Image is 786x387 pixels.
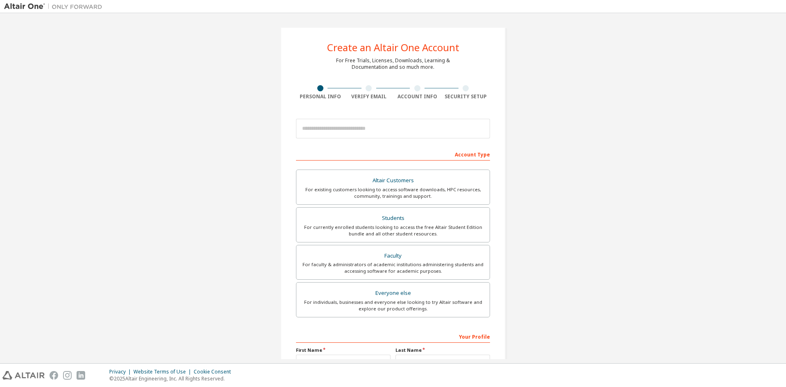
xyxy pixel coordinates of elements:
img: instagram.svg [63,371,72,380]
p: © 2025 Altair Engineering, Inc. All Rights Reserved. [109,375,236,382]
div: Account Type [296,147,490,161]
label: Last Name [395,347,490,353]
div: Everyone else [301,287,485,299]
div: Security Setup [442,93,490,100]
div: For Free Trials, Licenses, Downloads, Learning & Documentation and so much more. [336,57,450,70]
div: Personal Info [296,93,345,100]
div: For faculty & administrators of academic institutions administering students and accessing softwa... [301,261,485,274]
img: Altair One [4,2,106,11]
img: facebook.svg [50,371,58,380]
div: Privacy [109,369,133,375]
div: For individuals, businesses and everyone else looking to try Altair software and explore our prod... [301,299,485,312]
div: Cookie Consent [194,369,236,375]
div: Your Profile [296,330,490,343]
div: Verify Email [345,93,393,100]
div: Students [301,213,485,224]
div: Altair Customers [301,175,485,186]
label: First Name [296,347,391,353]
div: Create an Altair One Account [327,43,459,52]
img: altair_logo.svg [2,371,45,380]
div: Account Info [393,93,442,100]
div: Faculty [301,250,485,262]
div: For existing customers looking to access software downloads, HPC resources, community, trainings ... [301,186,485,199]
div: Website Terms of Use [133,369,194,375]
img: linkedin.svg [77,371,85,380]
div: For currently enrolled students looking to access the free Altair Student Edition bundle and all ... [301,224,485,237]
